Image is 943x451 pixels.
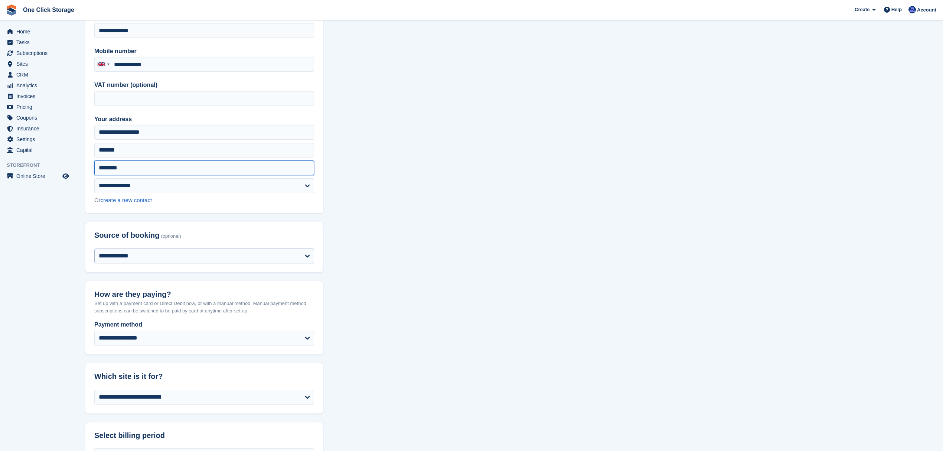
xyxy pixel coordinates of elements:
[4,48,70,58] a: menu
[917,6,936,14] span: Account
[4,171,70,181] a: menu
[94,431,314,440] h2: Select billing period
[4,134,70,145] a: menu
[7,162,74,169] span: Storefront
[94,47,314,56] label: Mobile number
[4,123,70,134] a: menu
[4,26,70,37] a: menu
[16,26,61,37] span: Home
[94,372,314,381] h2: Which site is it for?
[16,123,61,134] span: Insurance
[4,102,70,112] a: menu
[16,113,61,123] span: Coupons
[4,80,70,91] a: menu
[855,6,869,13] span: Create
[20,4,77,16] a: One Click Storage
[6,4,17,16] img: stora-icon-8386f47178a22dfd0bd8f6a31ec36ba5ce8667c1dd55bd0f319d3a0aa187defe.svg
[61,172,70,181] a: Preview store
[16,48,61,58] span: Subscriptions
[101,197,152,203] a: create a new contact
[4,113,70,123] a: menu
[16,134,61,145] span: Settings
[4,91,70,101] a: menu
[94,231,160,240] span: Source of booking
[4,145,70,155] a: menu
[94,196,314,205] div: Or
[16,69,61,80] span: CRM
[4,37,70,48] a: menu
[94,81,314,90] label: VAT number (optional)
[94,115,314,124] label: Your address
[94,320,314,329] label: Payment method
[16,91,61,101] span: Invoices
[891,6,902,13] span: Help
[94,300,314,314] p: Set up with a payment card or Direct Debit now, or with a manual method. Manual payment method su...
[16,80,61,91] span: Analytics
[94,290,314,299] h2: How are they paying?
[16,37,61,48] span: Tasks
[908,6,916,13] img: Thomas
[161,234,181,239] span: (optional)
[16,145,61,155] span: Capital
[4,59,70,69] a: menu
[95,57,112,71] div: United Kingdom: +44
[16,102,61,112] span: Pricing
[4,69,70,80] a: menu
[16,171,61,181] span: Online Store
[16,59,61,69] span: Sites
